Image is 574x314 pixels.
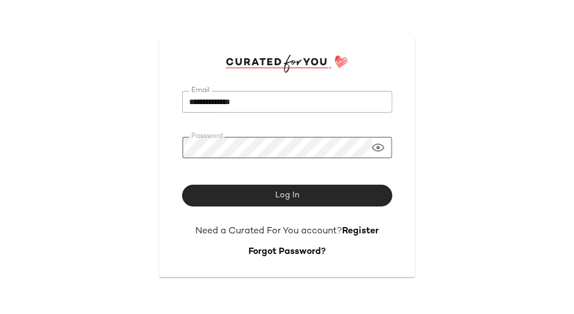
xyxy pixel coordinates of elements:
img: cfy_login_logo.DGdB1djN.svg [226,55,348,72]
span: Need a Curated For You account? [195,226,342,236]
a: Forgot Password? [248,247,326,257]
span: Log In [275,191,299,200]
a: Register [342,226,379,236]
button: Log In [182,185,392,206]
